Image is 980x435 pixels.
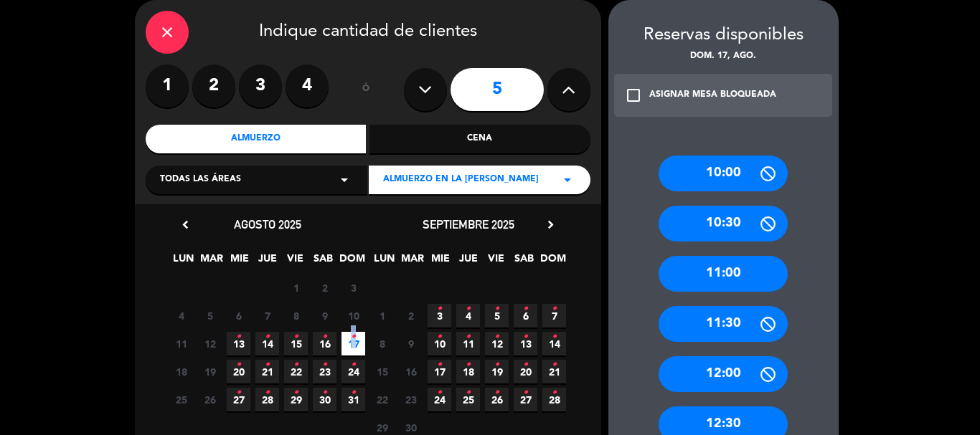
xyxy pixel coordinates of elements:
span: 28 [542,388,566,411]
span: LUN [171,250,195,274]
i: • [293,381,298,404]
span: 1 [284,276,308,300]
span: 13 [514,332,537,355]
span: 19 [485,360,509,383]
span: 3 [428,304,451,328]
i: • [523,353,528,376]
span: 3 [341,276,365,300]
span: 12 [198,332,222,355]
i: • [523,297,528,320]
i: close [159,24,176,41]
span: 22 [370,388,394,411]
i: • [466,381,471,404]
div: ó [343,64,390,115]
i: • [236,381,241,404]
div: Cena [369,125,590,153]
i: • [494,381,499,404]
div: 10:00 [659,156,788,191]
span: MAR [199,250,223,274]
i: • [351,353,356,376]
span: 5 [198,304,222,328]
div: Reservas disponibles [608,21,839,49]
i: • [437,353,442,376]
span: 29 [284,388,308,411]
span: 19 [198,360,222,383]
span: 9 [399,332,423,355]
span: 12 [485,332,509,355]
span: 24 [428,388,451,411]
i: • [437,297,442,320]
i: • [523,325,528,348]
span: 13 [227,332,250,355]
span: 24 [341,360,365,383]
span: 16 [399,360,423,383]
i: • [437,381,442,404]
span: 28 [255,388,279,411]
span: 15 [370,360,394,383]
span: 18 [456,360,480,383]
i: • [494,297,499,320]
i: check_box_outline_blank [625,87,642,104]
span: 16 [313,332,336,355]
span: LUN [372,250,396,274]
span: 20 [514,360,537,383]
div: 10:30 [659,206,788,242]
label: 4 [286,64,329,107]
span: 6 [227,304,250,328]
span: 26 [485,388,509,411]
div: Almuerzo [146,125,367,153]
span: 10 [428,332,451,355]
span: 8 [284,304,308,328]
span: 22 [284,360,308,383]
i: • [236,353,241,376]
span: 10 [341,304,365,328]
span: septiembre 2025 [423,217,514,231]
div: 11:30 [659,306,788,342]
i: • [552,297,557,320]
span: 11 [169,332,193,355]
span: agosto 2025 [234,217,301,231]
div: 11:00 [659,256,788,292]
span: 25 [169,388,193,411]
i: • [322,353,327,376]
span: 7 [542,304,566,328]
span: 23 [399,388,423,411]
span: 2 [313,276,336,300]
span: SAB [512,250,536,274]
div: dom. 17, ago. [608,49,839,64]
i: • [265,325,270,348]
span: 25 [456,388,480,411]
span: MAR [400,250,424,274]
i: arrow_drop_down [559,171,576,188]
span: 8 [370,332,394,355]
span: 14 [542,332,566,355]
label: 3 [239,64,282,107]
span: 23 [313,360,336,383]
i: • [293,325,298,348]
i: • [494,325,499,348]
span: 18 [169,360,193,383]
span: DOM [339,250,363,274]
span: SAB [311,250,335,274]
span: 5 [485,304,509,328]
i: • [552,381,557,404]
span: 2 [399,304,423,328]
span: 20 [227,360,250,383]
i: • [494,353,499,376]
span: 4 [169,304,193,328]
span: 26 [198,388,222,411]
i: • [265,353,270,376]
span: 21 [255,360,279,383]
i: • [351,325,356,348]
label: 1 [146,64,189,107]
i: arrow_drop_down [336,171,353,188]
span: MIE [428,250,452,274]
span: 30 [313,388,336,411]
i: • [552,325,557,348]
i: • [265,381,270,404]
i: • [293,353,298,376]
span: 17 [428,360,451,383]
i: • [466,353,471,376]
span: 11 [456,332,480,355]
i: • [523,381,528,404]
